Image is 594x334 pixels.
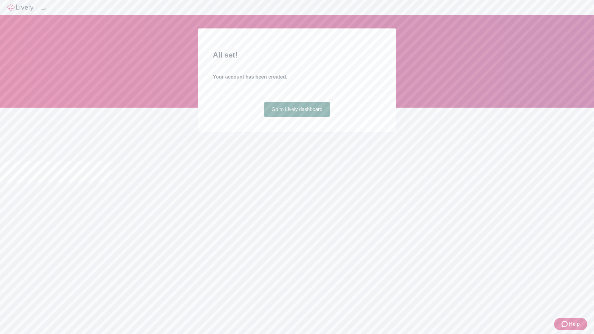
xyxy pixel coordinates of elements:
[41,8,46,10] button: Log out
[562,320,569,328] svg: Zendesk support icon
[554,318,587,330] button: Zendesk support iconHelp
[213,73,381,81] h4: Your account has been created.
[264,102,330,117] a: Go to Lively dashboard
[569,320,580,328] span: Help
[7,4,33,11] img: Lively
[213,49,381,61] h2: All set!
